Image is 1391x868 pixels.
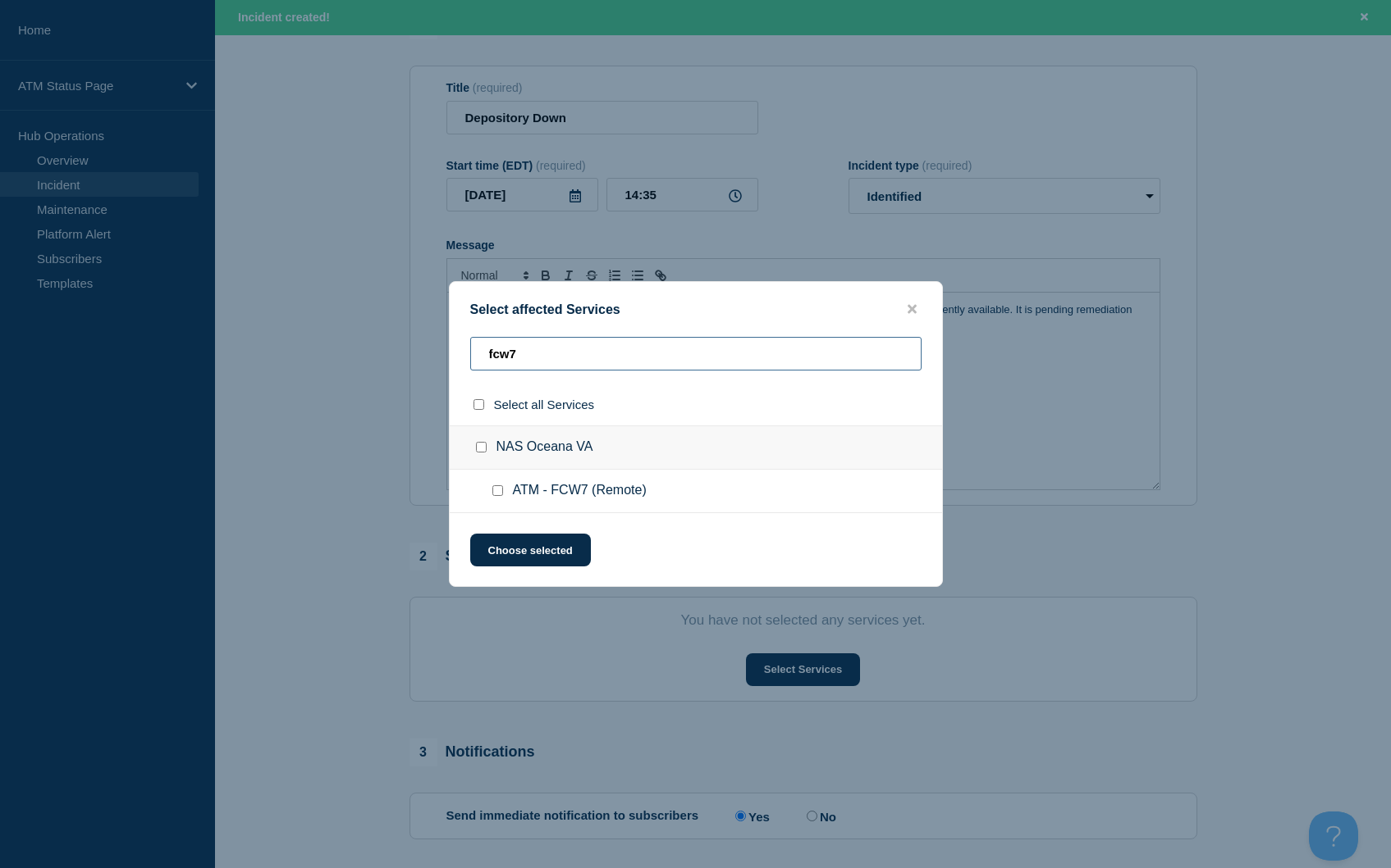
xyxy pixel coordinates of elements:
[903,302,922,317] button: close button
[450,302,942,317] div: Select affected Services
[513,483,647,499] span: ATM - FCW7 (Remote)
[494,398,595,411] span: Select all Services
[470,337,922,370] input: Search
[476,442,487,452] input: NAS Oceana VA checkbox
[492,485,503,496] input: ATM - FCW7 (Remote) checkbox
[474,399,484,410] input: select all checkbox
[470,534,591,566] button: Choose selected
[450,425,942,470] div: NAS Oceana VA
